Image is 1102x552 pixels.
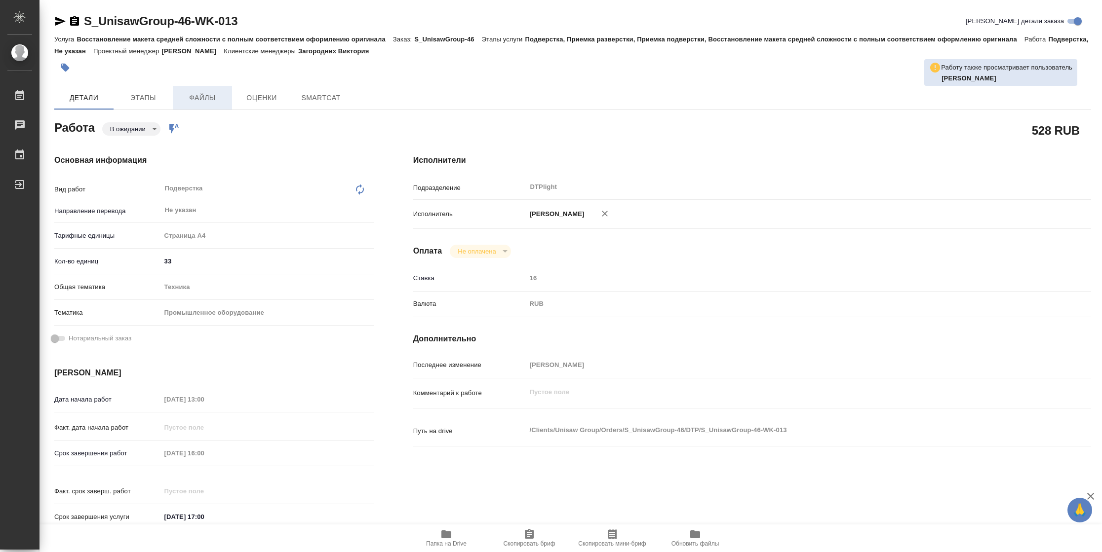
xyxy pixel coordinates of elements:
[413,245,442,257] h4: Оплата
[161,392,247,406] input: Пустое поле
[413,333,1091,345] h4: Дополнительно
[1071,500,1088,520] span: 🙏
[93,47,161,55] p: Проектный менеджер
[54,184,161,194] p: Вид работ
[54,154,374,166] h4: Основная информация
[77,36,393,43] p: Восстановление макета средней сложности с полным соответствием оформлению оригинала
[393,36,414,43] p: Заказ:
[413,273,526,283] p: Ставка
[488,524,571,552] button: Скопировать бриф
[54,448,161,458] p: Срок завершения работ
[405,524,488,552] button: Папка на Drive
[413,388,526,398] p: Комментарий к работе
[671,540,719,547] span: Обновить файлы
[482,36,525,43] p: Этапы услуги
[298,47,376,55] p: Загородних Виктория
[450,245,511,258] div: В ожидании
[413,299,526,309] p: Валюта
[224,47,298,55] p: Клиентские менеджеры
[161,254,374,268] input: ✎ Введи что-нибудь
[179,92,226,104] span: Файлы
[54,257,161,266] p: Кол-во единиц
[102,122,160,136] div: В ожидании
[578,540,646,547] span: Скопировать мини-бриф
[54,57,76,78] button: Добавить тэг
[107,125,149,133] button: В ожидании
[54,395,161,405] p: Дата начала работ
[526,295,1035,312] div: RUB
[413,426,526,436] p: Путь на drive
[54,512,161,522] p: Срок завершения услуги
[161,47,224,55] p: [PERSON_NAME]
[54,206,161,216] p: Направление перевода
[413,183,526,193] p: Подразделение
[161,279,374,295] div: Техника
[571,524,654,552] button: Скопировать мини-бриф
[119,92,167,104] span: Этапы
[455,247,499,256] button: Не оплачена
[54,308,161,318] p: Тематика
[161,484,247,498] input: Пустое поле
[413,209,526,219] p: Исполнитель
[414,36,481,43] p: S_UnisawGroup-46
[413,154,1091,166] h4: Исполнители
[54,231,161,241] p: Тарифные единицы
[297,92,345,104] span: SmartCat
[654,524,737,552] button: Обновить файлы
[1032,122,1080,139] h2: 528 RUB
[54,118,95,136] h2: Работа
[942,74,1072,83] p: Оксютович Ирина
[966,16,1064,26] span: [PERSON_NAME] детали заказа
[413,360,526,370] p: Последнее изменение
[69,333,131,343] span: Нотариальный заказ
[161,446,247,460] input: Пустое поле
[161,420,247,435] input: Пустое поле
[426,540,467,547] span: Папка на Drive
[526,358,1035,372] input: Пустое поле
[941,63,1072,73] p: Работу также просматривает пользователь
[84,14,237,28] a: S_UnisawGroup-46-WK-013
[1024,36,1049,43] p: Работа
[54,15,66,27] button: Скопировать ссылку для ЯМессенджера
[238,92,285,104] span: Оценки
[54,367,374,379] h4: [PERSON_NAME]
[161,304,374,321] div: Промышленное оборудование
[526,209,585,219] p: [PERSON_NAME]
[1067,498,1092,522] button: 🙏
[161,510,247,524] input: ✎ Введи что-нибудь
[525,36,1024,43] p: Подверстка, Приемка разверстки, Приемка подверстки, Восстановление макета средней сложности с пол...
[60,92,108,104] span: Детали
[54,423,161,433] p: Факт. дата начала работ
[54,282,161,292] p: Общая тематика
[526,271,1035,285] input: Пустое поле
[526,422,1035,439] textarea: /Clients/Unisaw Group/Orders/S_UnisawGroup-46/DTP/S_UnisawGroup-46-WK-013
[161,227,374,244] div: Страница А4
[54,486,161,496] p: Факт. срок заверш. работ
[69,15,80,27] button: Скопировать ссылку
[594,203,616,224] button: Удалить исполнителя
[503,540,555,547] span: Скопировать бриф
[942,74,996,82] b: [PERSON_NAME]
[54,36,77,43] p: Услуга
